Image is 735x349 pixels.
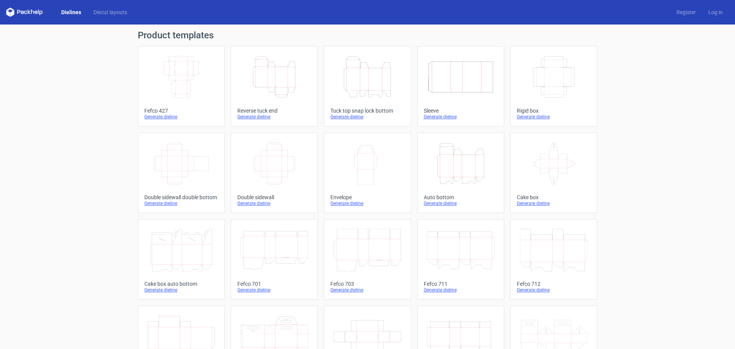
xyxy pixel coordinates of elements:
[424,287,498,293] div: Generate dieline
[55,8,87,16] a: Dielines
[237,287,311,293] div: Generate dieline
[144,200,218,206] div: Generate dieline
[517,287,591,293] div: Generate dieline
[138,46,225,126] a: Fefco 427Generate dieline
[330,194,404,200] div: Envelope
[330,200,404,206] div: Generate dieline
[324,219,411,300] a: Fefco 703Generate dieline
[144,281,218,287] div: Cake box auto bottom
[144,108,218,114] div: Fefco 427
[424,200,498,206] div: Generate dieline
[702,8,729,16] a: Log in
[231,219,318,300] a: Fefco 701Generate dieline
[144,114,218,120] div: Generate dieline
[510,219,597,300] a: Fefco 712Generate dieline
[517,108,591,114] div: Rigid box
[417,46,504,126] a: SleeveGenerate dieline
[517,114,591,120] div: Generate dieline
[517,194,591,200] div: Cake box
[138,31,597,40] h1: Product templates
[138,219,225,300] a: Cake box auto bottomGenerate dieline
[330,108,404,114] div: Tuck top snap lock bottom
[144,194,218,200] div: Double sidewall double bottom
[324,133,411,213] a: EnvelopeGenerate dieline
[237,281,311,287] div: Fefco 701
[517,281,591,287] div: Fefco 712
[324,46,411,126] a: Tuck top snap lock bottomGenerate dieline
[510,46,597,126] a: Rigid boxGenerate dieline
[424,114,498,120] div: Generate dieline
[510,133,597,213] a: Cake boxGenerate dieline
[144,287,218,293] div: Generate dieline
[417,219,504,300] a: Fefco 711Generate dieline
[237,108,311,114] div: Reverse tuck end
[330,281,404,287] div: Fefco 703
[517,200,591,206] div: Generate dieline
[87,8,133,16] a: Diecut layouts
[424,281,498,287] div: Fefco 711
[231,46,318,126] a: Reverse tuck endGenerate dieline
[670,8,702,16] a: Register
[330,287,404,293] div: Generate dieline
[424,194,498,200] div: Auto bottom
[237,114,311,120] div: Generate dieline
[330,114,404,120] div: Generate dieline
[424,108,498,114] div: Sleeve
[138,133,225,213] a: Double sidewall double bottomGenerate dieline
[237,200,311,206] div: Generate dieline
[237,194,311,200] div: Double sidewall
[231,133,318,213] a: Double sidewallGenerate dieline
[417,133,504,213] a: Auto bottomGenerate dieline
